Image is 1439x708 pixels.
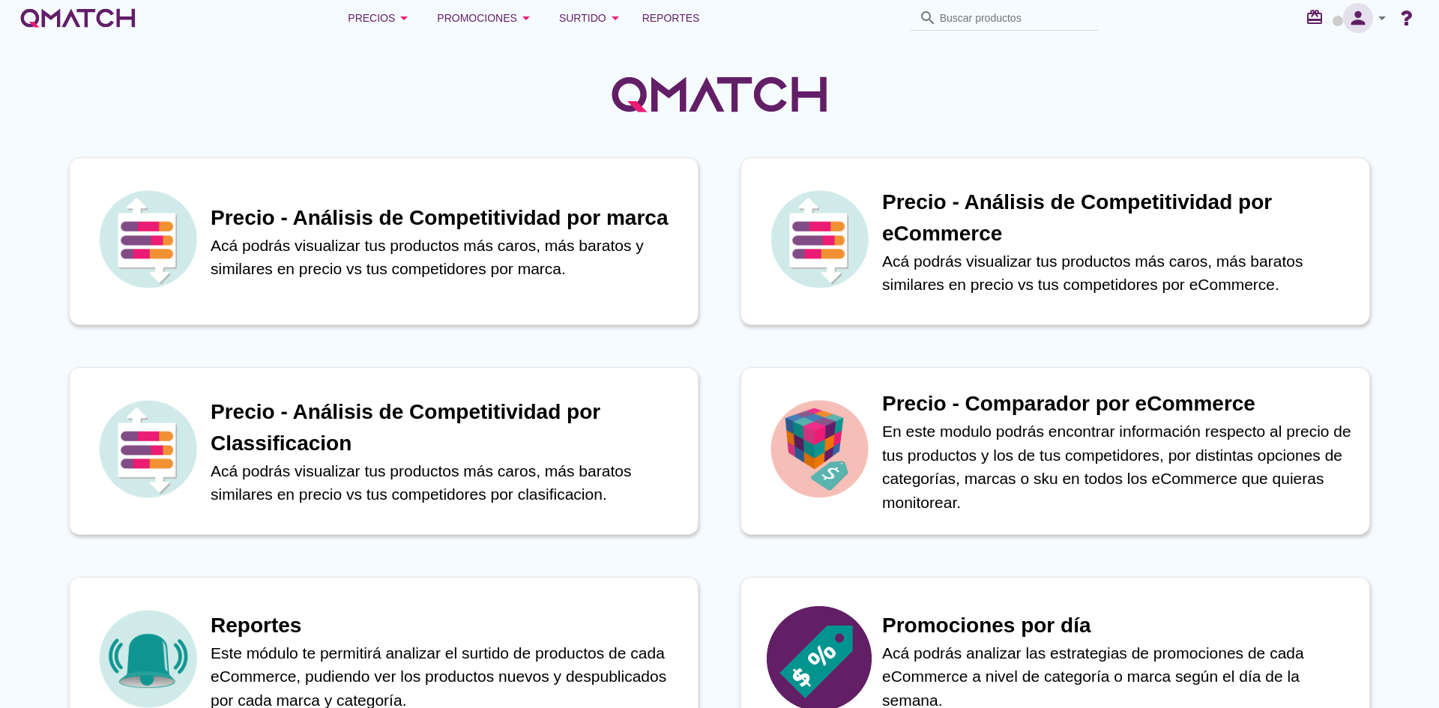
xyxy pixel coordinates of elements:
[48,367,719,535] a: iconPrecio - Análisis de Competitividad por ClassificacionAcá podrás visualizar tus productos más...
[437,9,535,27] div: Promociones
[395,9,413,27] i: arrow_drop_down
[336,3,425,33] button: Precios
[642,9,700,27] span: Reportes
[95,396,200,501] img: icon
[18,3,138,33] a: white-qmatch-logo
[636,3,706,33] a: Reportes
[767,187,872,291] img: icon
[882,388,1354,420] h1: Precio - Comparador por eCommerce
[425,3,547,33] button: Promociones
[211,610,683,641] h1: Reportes
[606,9,624,27] i: arrow_drop_down
[1373,9,1391,27] i: arrow_drop_down
[348,9,413,27] div: Precios
[211,459,683,506] p: Acá podrás visualizar tus productos más caros, más baratos similares en precio vs tus competidore...
[1343,7,1373,28] i: person
[882,610,1354,641] h1: Promociones por día
[517,9,535,27] i: arrow_drop_down
[547,3,636,33] button: Surtido
[767,396,872,501] img: icon
[559,9,624,27] div: Surtido
[882,187,1354,249] h1: Precio - Análisis de Competitividad por eCommerce
[719,367,1391,535] a: iconPrecio - Comparador por eCommerceEn este modulo podrás encontrar información respecto al prec...
[719,157,1391,325] a: iconPrecio - Análisis de Competitividad por eCommerceAcá podrás visualizar tus productos más caro...
[211,234,683,281] p: Acá podrás visualizar tus productos más caros, más baratos y similares en precio vs tus competido...
[940,6,1090,30] input: Buscar productos
[211,202,683,234] h1: Precio - Análisis de Competitividad por marca
[48,157,719,325] a: iconPrecio - Análisis de Competitividad por marcaAcá podrás visualizar tus productos más caros, m...
[1306,8,1330,26] i: redeem
[211,396,683,459] h1: Precio - Análisis de Competitividad por Classificacion
[882,249,1354,297] p: Acá podrás visualizar tus productos más caros, más baratos similares en precio vs tus competidore...
[95,187,200,291] img: icon
[607,57,832,132] img: QMatchLogo
[919,9,937,27] i: search
[882,420,1354,514] p: En este modulo podrás encontrar información respecto al precio de tus productos y los de tus comp...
